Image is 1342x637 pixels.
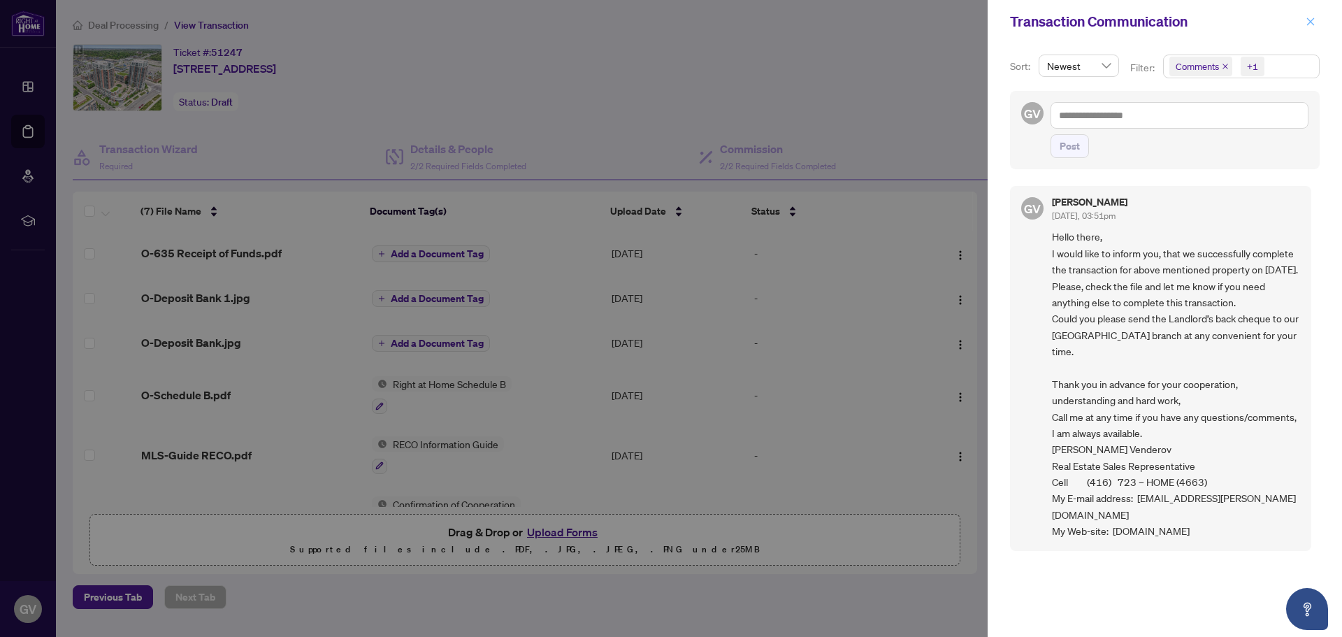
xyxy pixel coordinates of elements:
[1130,60,1157,76] p: Filter:
[1286,588,1328,630] button: Open asap
[1047,55,1111,76] span: Newest
[1051,134,1089,158] button: Post
[1010,59,1033,74] p: Sort:
[1024,104,1040,123] span: GV
[1052,197,1127,207] h5: [PERSON_NAME]
[1169,57,1232,76] span: Comments
[1052,229,1300,539] span: Hello there, I would like to inform you, that we successfully complete the transaction for above ...
[1222,63,1229,70] span: close
[1024,199,1040,218] span: GV
[1052,210,1116,221] span: [DATE], 03:51pm
[1306,17,1315,27] span: close
[1176,59,1219,73] span: Comments
[1010,11,1301,32] div: Transaction Communication
[1247,59,1258,73] div: +1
